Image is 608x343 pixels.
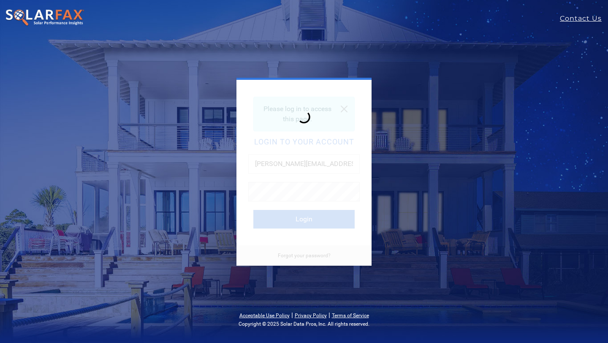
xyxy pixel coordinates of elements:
img: SolarFax [5,9,84,27]
a: Acceptable Use Policy [239,313,290,318]
a: Terms of Service [332,313,369,318]
span: | [291,311,293,319]
a: Contact Us [560,14,608,24]
a: Privacy Policy [295,313,327,318]
span: | [328,311,330,319]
